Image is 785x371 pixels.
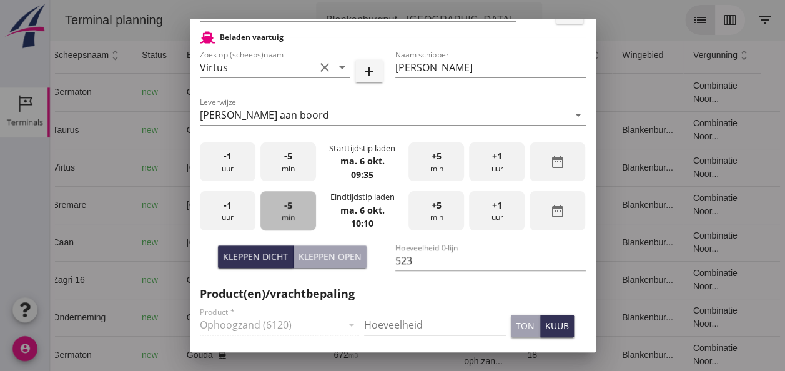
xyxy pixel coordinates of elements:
[274,149,342,186] td: 523
[223,250,288,263] div: Kleppen dicht
[299,239,309,247] small: m3
[673,12,688,27] i: calendar_view_week
[3,86,72,99] div: Germaton
[3,311,72,324] div: Onderneming
[643,12,658,27] i: list
[633,111,711,149] td: Combinatie Noor...
[408,142,464,182] div: min
[432,149,442,163] span: +5
[82,111,127,149] td: new
[82,74,127,111] td: new
[404,186,467,224] td: Filling sand
[404,111,467,149] td: Ontzilt oph.zan...
[545,319,569,332] div: kuub
[404,261,467,299] td: Ontzilt oph.zan...
[200,285,586,302] h2: Product(en)/vrachtbepaling
[432,199,442,212] span: +5
[562,186,633,224] td: Blankenbur...
[304,314,314,322] small: m3
[540,315,574,337] button: kuub
[340,155,384,167] strong: ma. 6 okt.
[137,236,242,249] div: [GEOGRAPHIC_DATA]
[340,204,384,216] strong: ma. 6 okt.
[633,74,711,111] td: Combinatie Noor...
[168,313,177,322] i: directions_boat
[299,127,309,134] small: m3
[364,315,506,335] input: Hoeveelheid
[274,261,342,299] td: 1298
[351,169,373,181] strong: 09:35
[304,277,314,284] small: m3
[708,12,723,27] i: filter_list
[562,149,633,186] td: Blankenbur...
[3,161,72,174] div: Virtus
[470,12,485,27] i: arrow_drop_down
[200,142,255,182] div: uur
[3,236,72,249] div: Caan
[3,124,72,137] div: Taurus
[562,224,633,261] td: Blankenbur...
[469,191,525,230] div: uur
[200,191,255,230] div: uur
[444,49,457,62] i: unfold_more
[571,107,586,122] i: arrow_drop_down
[633,224,711,261] td: Combinatie Noor...
[82,186,127,224] td: new
[82,299,127,336] td: new
[3,274,72,287] div: Zagri 16
[633,261,711,299] td: Combinatie Noor...
[137,349,242,362] div: Gouda
[562,261,633,299] td: Blankenbur...
[232,200,241,209] i: directions_boat
[633,299,711,336] td: Combinatie Noor...
[220,32,284,43] h2: Beladen vaartuig
[3,349,72,362] div: Germaton
[688,49,701,62] i: unfold_more
[492,199,502,212] span: +1
[467,224,562,261] td: 18
[59,49,72,62] i: unfold_more
[414,50,457,60] span: product
[294,245,367,268] button: Kleppen open
[218,245,294,268] button: Kleppen dicht
[127,36,252,74] th: bestemming
[168,275,177,284] i: directions_boat
[274,74,342,111] td: 672
[335,60,350,75] i: arrow_drop_down
[274,299,342,336] td: 1231
[467,149,562,186] td: 18
[404,149,467,186] td: Filling sand
[274,111,342,149] td: 999
[477,50,552,60] span: vak/bunker/silo
[643,50,701,60] span: vergunning
[276,12,462,27] div: Blankenburgput - [GEOGRAPHIC_DATA]
[274,186,342,224] td: 434
[511,315,540,337] button: ton
[232,238,241,247] i: directions_boat
[224,199,232,212] span: -1
[137,274,242,287] div: Gouda
[5,11,123,29] div: Terminal planning
[342,36,404,74] th: cumulatief
[232,163,241,172] i: directions_boat
[633,186,711,224] td: Combinatie Noor...
[274,224,342,261] td: 368
[260,142,316,182] div: min
[224,149,232,163] span: -1
[469,142,525,182] div: uur
[200,109,329,121] div: [PERSON_NAME] aan boord
[82,149,127,186] td: new
[3,50,72,60] span: scheepsnaam
[137,199,242,212] div: [GEOGRAPHIC_DATA]
[633,149,711,186] td: Combinatie Noor...
[562,299,633,336] td: Blankenbur...
[362,64,377,79] i: add
[137,161,242,174] div: [GEOGRAPHIC_DATA]
[168,350,177,359] i: directions_boat
[168,88,177,97] i: directions_boat
[299,202,309,209] small: m3
[408,191,464,230] div: min
[260,191,316,230] div: min
[299,250,362,263] div: Kleppen open
[284,149,292,163] span: -5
